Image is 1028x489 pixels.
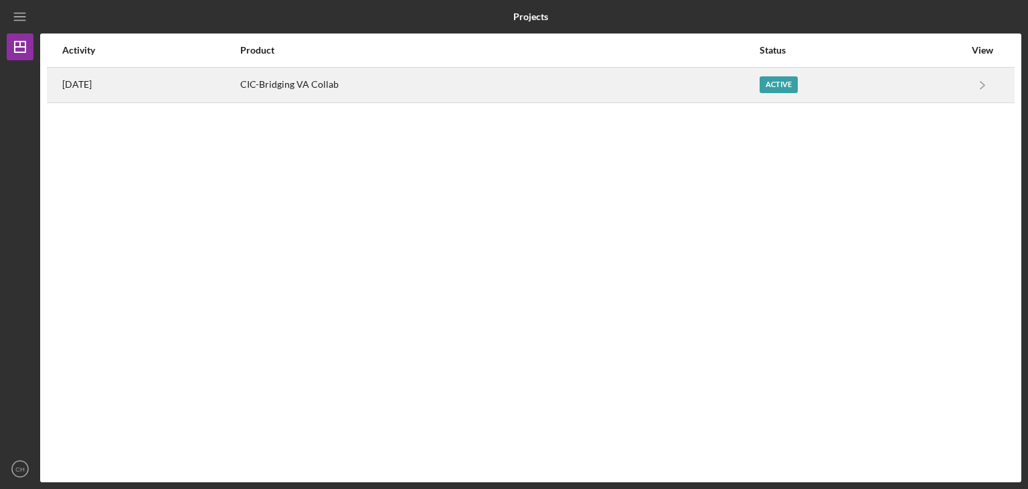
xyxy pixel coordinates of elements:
div: Product [240,45,759,56]
text: CH [15,466,25,473]
div: Status [760,45,964,56]
time: 2025-09-02 16:03 [62,79,92,90]
b: Projects [513,11,548,22]
div: Activity [62,45,239,56]
button: CH [7,456,33,482]
div: View [966,45,999,56]
div: CIC-Bridging VA Collab [240,68,759,102]
div: Active [760,76,798,93]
